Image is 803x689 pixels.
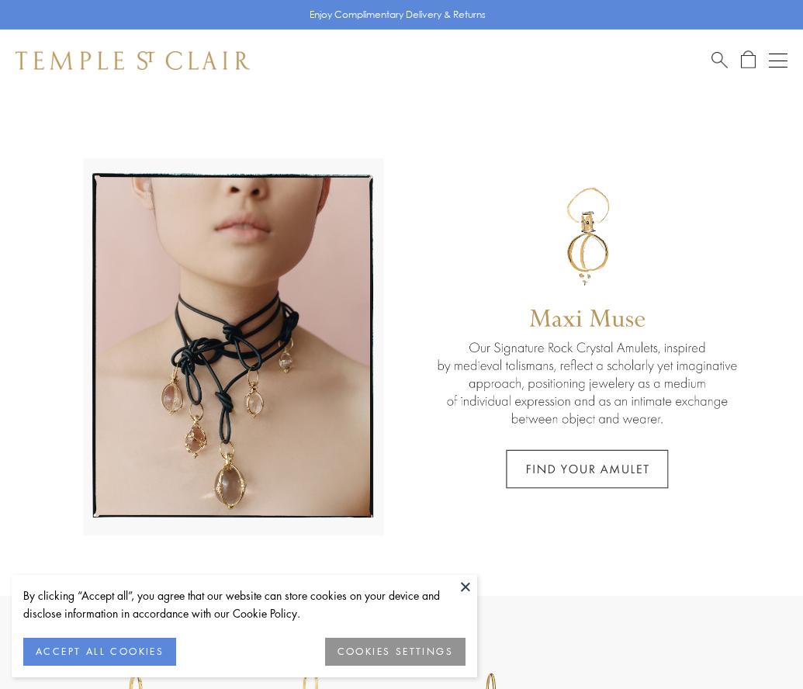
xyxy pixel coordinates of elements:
button: COOKIES SETTINGS [325,638,466,666]
p: Enjoy Complimentary Delivery & Returns [310,7,486,23]
img: Temple St. Clair [16,51,250,70]
button: ACCEPT ALL COOKIES [23,638,176,666]
div: By clicking “Accept all”, you agree that our website can store cookies on your device and disclos... [23,587,466,622]
button: Open navigation [769,51,787,70]
a: Open Shopping Bag [741,50,756,70]
a: Search [711,50,728,70]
